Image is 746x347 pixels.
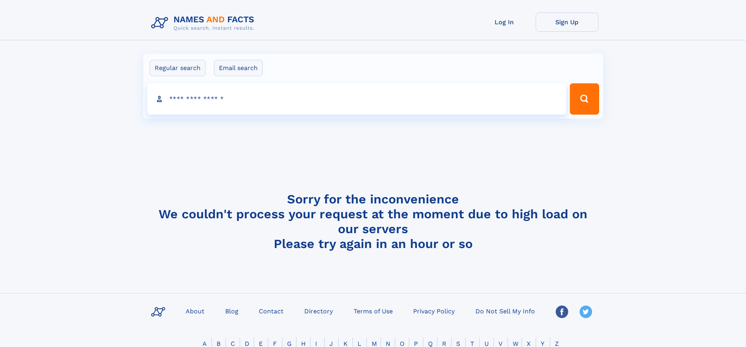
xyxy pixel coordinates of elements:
label: Email search [214,60,263,76]
a: Directory [301,305,336,316]
a: Sign Up [536,13,598,32]
img: Facebook [556,306,568,318]
a: Do Not Sell My Info [472,305,538,316]
a: Log In [473,13,536,32]
label: Regular search [150,60,206,76]
a: About [182,305,208,316]
a: Terms of Use [350,305,396,316]
a: Blog [222,305,242,316]
input: search input [147,83,567,115]
h4: Sorry for the inconvenience We couldn't process your request at the moment due to high load on ou... [148,192,598,251]
img: Twitter [580,306,592,318]
a: Privacy Policy [410,305,458,316]
img: Logo Names and Facts [148,13,261,34]
a: Contact [256,305,287,316]
button: Search Button [570,83,599,115]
